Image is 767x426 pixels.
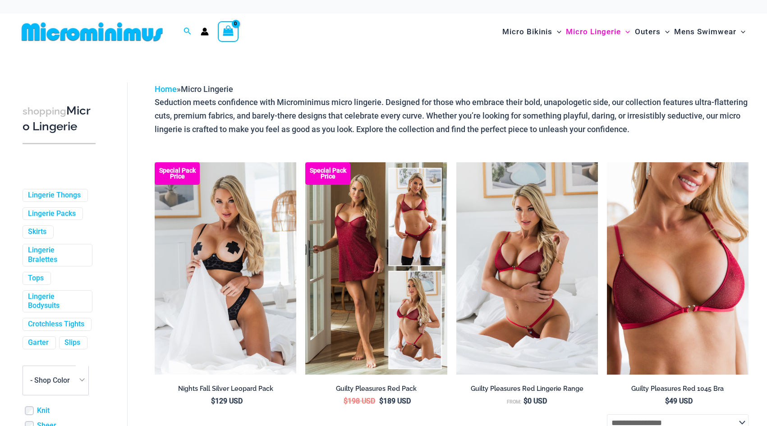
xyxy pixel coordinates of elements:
[524,397,528,405] span: $
[566,20,621,43] span: Micro Lingerie
[661,20,670,43] span: Menu Toggle
[28,246,85,265] a: Lingerie Bralettes
[28,227,46,237] a: Skirts
[305,168,350,179] b: Special Pack Price
[456,385,598,393] h2: Guilty Pleasures Red Lingerie Range
[344,397,348,405] span: $
[736,20,745,43] span: Menu Toggle
[500,18,564,46] a: Micro BikinisMenu ToggleMenu Toggle
[665,397,669,405] span: $
[672,18,748,46] a: Mens SwimwearMenu ToggleMenu Toggle
[155,84,233,94] span: »
[621,20,630,43] span: Menu Toggle
[456,162,598,375] img: Guilty Pleasures Red 1045 Bra 689 Micro 05
[155,385,296,393] h2: Nights Fall Silver Leopard Pack
[607,162,749,375] a: Guilty Pleasures Red 1045 Bra 01Guilty Pleasures Red 1045 Bra 02Guilty Pleasures Red 1045 Bra 02
[607,385,749,393] h2: Guilty Pleasures Red 1045 Bra
[456,385,598,396] a: Guilty Pleasures Red Lingerie Range
[201,27,209,36] a: Account icon link
[564,18,632,46] a: Micro LingerieMenu ToggleMenu Toggle
[23,103,96,134] h3: Micro Lingerie
[155,162,296,375] a: Nights Fall Silver Leopard 1036 Bra 6046 Thong 09v2 Nights Fall Silver Leopard 1036 Bra 6046 Thon...
[23,105,66,117] span: shopping
[28,209,76,219] a: Lingerie Packs
[155,385,296,396] a: Nights Fall Silver Leopard Pack
[305,162,447,375] a: Guilty Pleasures Red Collection Pack F Guilty Pleasures Red Collection Pack BGuilty Pleasures Red...
[552,20,561,43] span: Menu Toggle
[607,385,749,396] a: Guilty Pleasures Red 1045 Bra
[607,162,749,375] img: Guilty Pleasures Red 1045 Bra 01
[28,191,81,200] a: Lingerie Thongs
[30,376,70,385] span: - Shop Color
[499,17,749,47] nav: Site Navigation
[665,397,693,405] bdi: 49 USD
[64,338,80,348] a: Slips
[502,20,552,43] span: Micro Bikinis
[23,366,88,395] span: - Shop Color
[456,162,598,375] a: Guilty Pleasures Red 1045 Bra 689 Micro 05Guilty Pleasures Red 1045 Bra 689 Micro 06Guilty Pleasu...
[155,96,749,136] p: Seduction meets confidence with Microminimus micro lingerie. Designed for those who embrace their...
[633,18,672,46] a: OutersMenu ToggleMenu Toggle
[211,397,243,405] bdi: 129 USD
[155,162,296,375] img: Nights Fall Silver Leopard 1036 Bra 6046 Thong 09v2
[218,21,239,42] a: View Shopping Cart, empty
[379,397,383,405] span: $
[28,292,85,311] a: Lingerie Bodysuits
[23,366,89,395] span: - Shop Color
[674,20,736,43] span: Mens Swimwear
[305,162,447,375] img: Guilty Pleasures Red Collection Pack F
[155,168,200,179] b: Special Pack Price
[37,406,50,416] a: Knit
[344,397,375,405] bdi: 198 USD
[184,26,192,37] a: Search icon link
[18,22,166,42] img: MM SHOP LOGO FLAT
[28,338,49,348] a: Garter
[305,385,447,393] h2: Guilty Pleasures Red Pack
[524,397,547,405] bdi: 0 USD
[305,385,447,396] a: Guilty Pleasures Red Pack
[635,20,661,43] span: Outers
[28,320,84,329] a: Crotchless Tights
[28,274,44,283] a: Tops
[507,399,521,405] span: From:
[211,397,215,405] span: $
[155,84,177,94] a: Home
[181,84,233,94] span: Micro Lingerie
[379,397,411,405] bdi: 189 USD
